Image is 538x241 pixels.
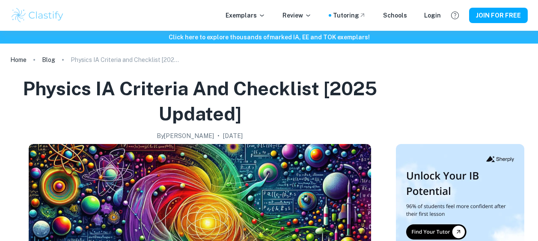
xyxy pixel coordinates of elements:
img: Clastify logo [10,7,65,24]
p: Review [282,11,312,20]
h1: Physics IA Criteria and Checklist [2025 updated] [14,76,386,126]
a: Blog [42,54,55,66]
h2: [DATE] [223,131,243,141]
p: • [217,131,220,141]
h6: Click here to explore thousands of marked IA, EE and TOK exemplars ! [2,32,536,42]
h2: By [PERSON_NAME] [157,131,214,141]
a: Home [10,54,27,66]
p: Physics IA Criteria and Checklist [2025 updated] [71,55,182,65]
button: JOIN FOR FREE [469,8,528,23]
p: Exemplars [226,11,265,20]
a: Login [424,11,441,20]
a: Tutoring [333,11,366,20]
a: Schools [383,11,407,20]
button: Help and Feedback [448,8,462,23]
